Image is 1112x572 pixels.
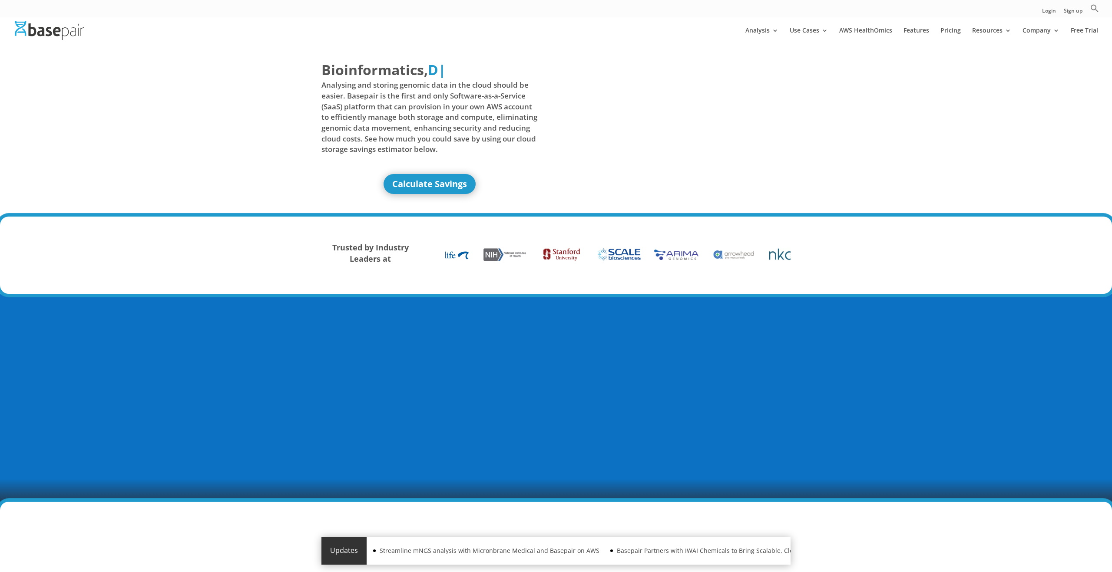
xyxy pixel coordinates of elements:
div: Updates [321,537,367,565]
span: D [428,60,438,79]
span: Analysing and storing genomic data in the cloud should be easier. Basepair is the first and only ... [321,80,538,155]
a: Free Trial [1071,27,1098,48]
span: Bioinformatics, [321,60,428,80]
a: Search Icon Link [1090,4,1099,17]
a: Login [1042,8,1056,17]
a: Calculate Savings [384,174,476,194]
img: Basepair [15,21,84,39]
a: Sign up [1064,8,1082,17]
a: Use Cases [790,27,828,48]
a: Features [903,27,929,48]
svg: Search [1090,4,1099,13]
strong: Trusted by Industry Leaders at [332,242,409,264]
a: AWS HealthOmics [839,27,892,48]
iframe: Basepair - NGS Analysis Simplified [563,60,779,181]
a: Resources [972,27,1011,48]
a: Analysis [745,27,778,48]
a: Company [1023,27,1059,48]
a: Pricing [940,27,961,48]
span: | [438,60,446,79]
